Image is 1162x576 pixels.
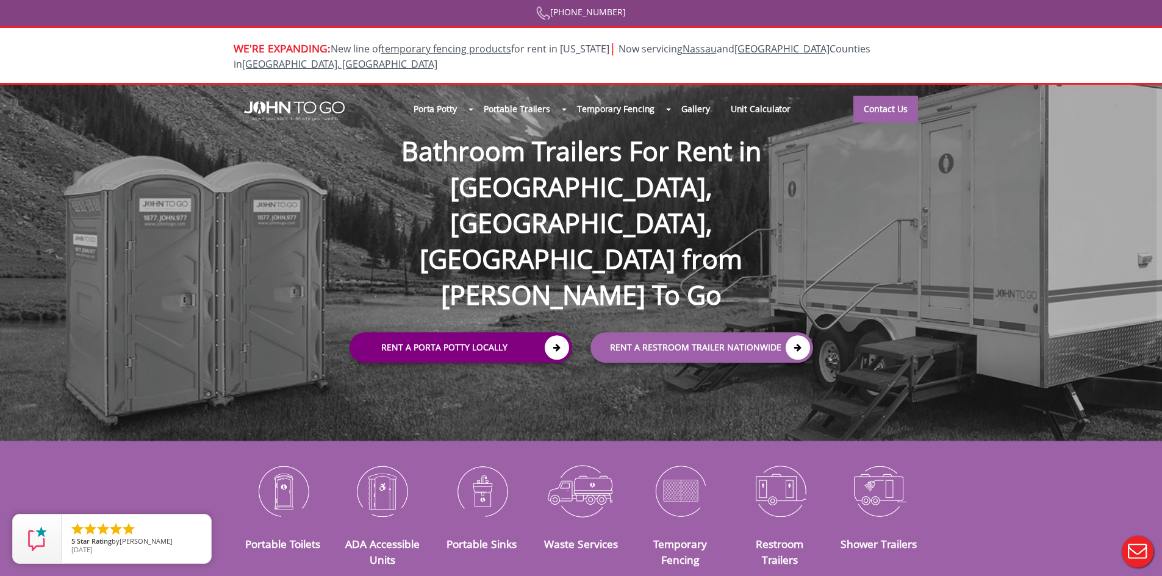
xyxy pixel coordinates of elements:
img: Temporary-Fencing-cion_N.png [640,459,721,522]
a: Contact Us [853,96,918,123]
a: temporary fencing products [381,42,511,55]
a: [PHONE_NUMBER] [536,6,626,18]
span: New line of for rent in [US_STATE] [234,42,870,71]
img: Review Rating [25,527,49,551]
span: | [609,40,616,56]
a: Portable Sinks [447,536,517,551]
span: Now servicing and Counties in [234,42,870,71]
a: ADA Accessible Units [345,536,420,567]
a: Nassau [683,42,717,55]
li:  [121,522,136,536]
li:  [109,522,123,536]
img: JOHN to go [244,101,345,121]
span: [PERSON_NAME] [120,536,173,546]
img: Restroom-Trailers-icon_N.png [739,459,820,522]
li:  [83,522,98,536]
span: WE'RE EXPANDING: [234,41,331,55]
a: [GEOGRAPHIC_DATA], [GEOGRAPHIC_DATA] [242,57,437,71]
a: Temporary Fencing [567,96,665,122]
a: Porta Potty [403,96,467,122]
a: rent a RESTROOM TRAILER Nationwide [590,333,813,363]
button: Live Chat [1113,527,1162,576]
li:  [96,522,110,536]
a: Portable Trailers [473,96,561,122]
img: ADA-Accessible-Units-icon_N.png [342,459,423,522]
a: Shower Trailers [841,536,917,551]
a: Unit Calculator [720,96,802,122]
li:  [70,522,85,536]
img: Shower-Trailers-icon_N.png [839,459,920,522]
span: 5 [71,536,75,546]
img: Portable-Toilets-icon_N.png [243,459,324,522]
a: Restroom Trailers [756,536,803,567]
img: Waste-Services-icon_N.png [540,459,622,522]
img: Portable-Sinks-icon_N.png [441,459,522,522]
span: [DATE] [71,545,93,554]
a: Waste Services [544,536,618,551]
a: [GEOGRAPHIC_DATA] [734,42,830,55]
a: Temporary Fencing [653,536,707,567]
span: Star Rating [77,536,112,546]
a: Rent a Porta Potty Locally [350,333,572,363]
a: Portable Toilets [245,536,320,551]
span: by [71,538,201,546]
a: Gallery [671,96,720,122]
h1: Bathroom Trailers For Rent in [GEOGRAPHIC_DATA], [GEOGRAPHIC_DATA], [GEOGRAPHIC_DATA] from [PERSO... [337,94,825,313]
